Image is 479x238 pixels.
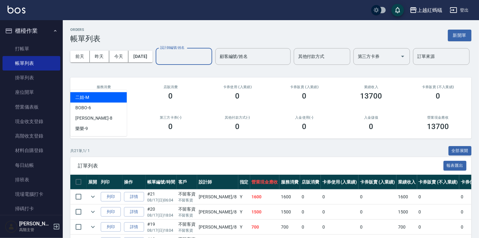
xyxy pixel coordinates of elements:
[178,221,196,228] div: 不留客資
[250,220,280,235] td: 700
[160,45,185,50] label: 設計師編號/姓名
[3,85,60,99] a: 座位開單
[101,207,121,217] button: 列印
[3,100,60,114] a: 營業儀表板
[99,175,122,190] th: 列印
[169,92,173,100] h3: 0
[396,205,417,219] td: 1500
[250,190,280,204] td: 1600
[178,212,196,218] p: 不留客資
[358,205,396,219] td: 0
[177,175,197,190] th: 客戶
[444,162,467,168] a: 報表匯出
[238,220,250,235] td: Y
[250,175,280,190] th: 營業現金應收
[124,207,144,217] a: 詳情
[197,220,238,235] td: [PERSON_NAME] /8
[360,92,382,100] h3: 13700
[147,228,175,233] p: 08/17 (日) 18:04
[279,190,300,204] td: 1600
[302,122,307,131] h3: 0
[147,197,175,203] p: 08/17 (日) 06:04
[169,122,173,131] h3: 0
[75,115,112,122] span: [PERSON_NAME] -8
[278,85,330,89] h2: 卡券販賣 (入業績)
[417,205,459,219] td: 0
[124,192,144,202] a: 詳情
[88,207,98,217] button: expand row
[70,51,90,62] button: 前天
[321,190,359,204] td: 0
[321,205,359,219] td: 0
[3,42,60,56] a: 打帳單
[146,220,177,235] td: #19
[235,92,240,100] h3: 0
[427,122,449,131] h3: 13700
[447,4,471,16] button: 登出
[147,212,175,218] p: 08/17 (日) 18:04
[78,163,444,169] span: 訂單列表
[238,175,250,190] th: 指定
[436,92,440,100] h3: 0
[197,175,238,190] th: 設計師
[3,56,60,71] a: 帳單列表
[88,192,98,201] button: expand row
[5,220,18,233] img: Person
[87,175,99,190] th: 展開
[448,32,471,38] a: 新開單
[8,6,25,14] img: Logo
[407,4,445,17] button: 上越紅螞蟻
[412,116,464,120] h2: 營業現金應收
[212,85,263,89] h2: 卡券使用 (入業績)
[124,222,144,232] a: 詳情
[101,192,121,202] button: 列印
[238,190,250,204] td: Y
[145,116,196,120] h2: 第三方卡券(-)
[3,114,60,129] a: 現金收支登錄
[417,220,459,235] td: 0
[109,51,129,62] button: 今天
[396,175,417,190] th: 業績收入
[369,122,374,131] h3: 0
[412,85,464,89] h2: 卡券販賣 (不入業績)
[417,6,442,14] div: 上越紅螞蟻
[178,228,196,233] p: 不留客資
[3,173,60,187] a: 排班表
[279,220,300,235] td: 700
[345,85,397,89] h2: 業績收入
[75,125,88,132] span: 樂樂 -9
[345,116,397,120] h2: 入金儲值
[90,51,109,62] button: 昨天
[3,71,60,85] a: 掛單列表
[212,116,263,120] h2: 其他付款方式(-)
[146,175,177,190] th: 帳單編號/時間
[3,23,60,39] button: 櫃檯作業
[300,175,321,190] th: 店販消費
[197,205,238,219] td: [PERSON_NAME] /8
[279,205,300,219] td: 1500
[122,175,146,190] th: 操作
[398,51,408,61] button: Open
[3,129,60,143] a: 高階收支登錄
[235,122,240,131] h3: 0
[238,205,250,219] td: Y
[279,175,300,190] th: 服務消費
[3,187,60,201] a: 現場電腦打卡
[75,94,89,101] span: 二姐 -M
[19,221,51,227] h5: [PERSON_NAME]
[321,220,359,235] td: 0
[178,197,196,203] p: 不留客資
[449,146,472,156] button: 全部展開
[146,205,177,219] td: #20
[70,148,90,154] p: 共 21 筆, 1 / 1
[3,143,60,158] a: 材料自購登錄
[3,158,60,173] a: 每日結帳
[300,220,321,235] td: 0
[178,206,196,212] div: 不留客資
[278,116,330,120] h2: 入金使用(-)
[448,30,471,41] button: 新開單
[101,222,121,232] button: 列印
[444,161,467,171] button: 報表匯出
[358,190,396,204] td: 0
[358,175,396,190] th: 卡券販賣 (入業績)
